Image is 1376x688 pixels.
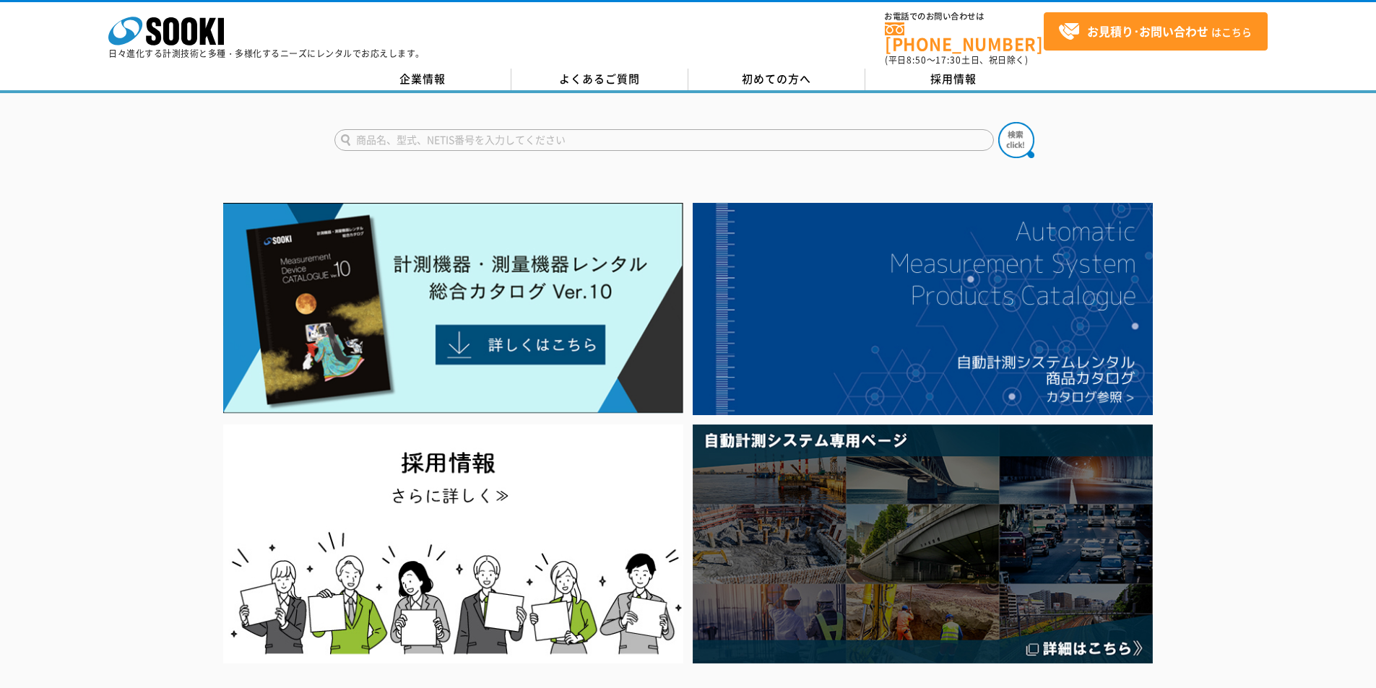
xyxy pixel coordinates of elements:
[1087,22,1208,40] strong: お見積り･お問い合わせ
[108,49,425,58] p: 日々進化する計測技術と多種・多様化するニーズにレンタルでお応えします。
[334,129,994,151] input: 商品名、型式、NETIS番号を入力してください
[693,424,1153,663] img: 自動計測システム専用ページ
[885,22,1044,52] a: [PHONE_NUMBER]
[906,53,927,66] span: 8:50
[334,69,511,90] a: 企業情報
[511,69,688,90] a: よくあるご質問
[998,122,1034,158] img: btn_search.png
[885,53,1028,66] span: (平日 ～ 土日、祝日除く)
[1044,12,1268,51] a: お見積り･お問い合わせはこちら
[935,53,961,66] span: 17:30
[223,203,683,414] img: Catalog Ver10
[693,203,1153,415] img: 自動計測システムカタログ
[1058,21,1252,43] span: はこちら
[742,71,811,87] span: 初めての方へ
[688,69,865,90] a: 初めての方へ
[885,12,1044,21] span: お電話でのお問い合わせは
[223,424,683,663] img: SOOKI recruit
[865,69,1042,90] a: 採用情報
